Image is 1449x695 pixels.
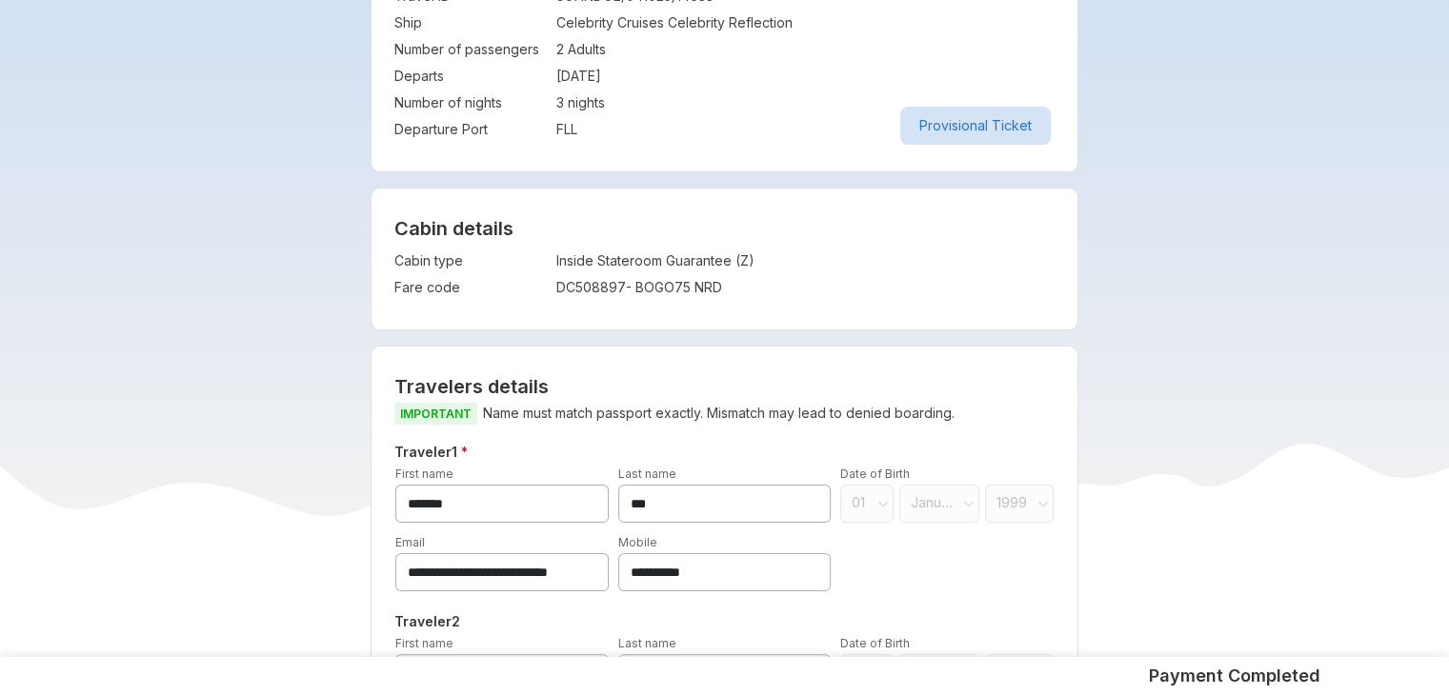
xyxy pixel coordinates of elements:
button: Provisional Ticket [900,107,1051,145]
label: First name [395,467,453,481]
label: Mobile [618,535,657,549]
div: DC508897 - BOGO75 NRD [556,278,907,297]
td: : [547,89,556,116]
h5: Traveler 1 [391,441,1058,464]
td: : [547,248,556,274]
td: : [547,63,556,89]
td: Number of passengers [394,36,547,63]
p: Name must match passport exactly. Mismatch may lead to denied boarding. [394,402,1055,426]
td: Departs [394,63,547,89]
td: Celebrity Cruises Celebrity Reflection [556,10,1055,36]
td: 3 nights [556,89,1055,116]
td: 2 Adults [556,36,1055,63]
td: : [547,10,556,36]
td: Departure Port [394,116,547,143]
svg: angle down [1037,494,1049,513]
td: : [547,116,556,143]
td: [DATE] [556,63,1055,89]
td: Cabin type [394,248,547,274]
label: First name [395,636,453,650]
h4: Cabin details [394,217,1055,240]
svg: angle down [877,494,889,513]
label: Date of Birth [840,467,910,481]
label: Last name [618,636,676,650]
span: 01 [852,493,873,512]
label: Last name [618,467,676,481]
h5: Traveler 2 [391,610,1058,633]
td: : [547,36,556,63]
label: Email [395,535,425,549]
span: IMPORTANT [394,403,477,425]
td: Ship [394,10,547,36]
h2: Travelers details [394,375,1055,398]
label: Date of Birth [840,636,910,650]
svg: angle down [963,494,975,513]
td: FLL [556,116,1055,143]
h5: Payment Completed [1149,665,1320,687]
span: 1999 [996,493,1031,512]
td: Number of nights [394,89,547,116]
td: Inside Stateroom Guarantee (Z) [556,248,907,274]
td: Fare code [394,274,547,301]
span: January [911,493,956,512]
td: : [547,274,556,301]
